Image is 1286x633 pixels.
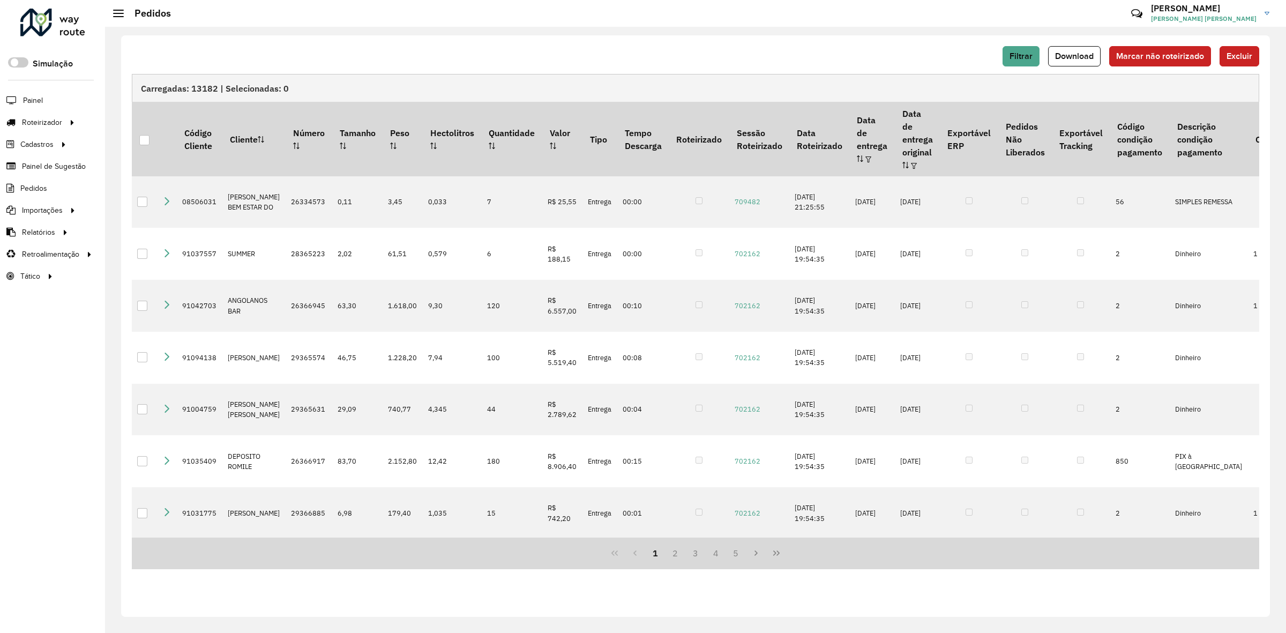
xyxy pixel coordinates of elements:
td: 1.228,20 [383,332,423,384]
td: [DATE] 19:54:35 [789,280,849,332]
td: 91037557 [177,228,222,280]
th: Descrição condição pagamento [1170,102,1248,176]
th: Cliente [222,102,286,176]
td: 29365574 [286,332,332,384]
th: Roteirizado [669,102,729,176]
td: 6,98 [332,487,383,539]
td: SIMPLES REMESSA [1170,176,1248,228]
td: 0,11 [332,176,383,228]
td: [DATE] [850,435,895,487]
td: Entrega [582,176,617,228]
button: 5 [726,543,746,563]
td: 100 [482,332,542,384]
td: Dinheiro [1170,384,1248,436]
td: 1.618,00 [383,280,423,332]
td: 0,033 [423,176,481,228]
td: [DATE] [895,487,940,539]
th: Hectolitros [423,102,481,176]
td: [DATE] 19:54:35 [789,384,849,436]
td: 91004759 [177,384,222,436]
th: Tempo Descarga [617,102,669,176]
td: 179,40 [383,487,423,539]
td: 00:08 [617,332,669,384]
td: 00:04 [617,384,669,436]
th: Número [286,102,332,176]
td: Dinheiro [1170,228,1248,280]
button: 2 [665,543,685,563]
td: [PERSON_NAME] [222,332,286,384]
td: [DATE] [895,384,940,436]
td: 1,035 [423,487,481,539]
th: Valor [542,102,582,176]
th: Tipo [582,102,617,176]
td: [DATE] [895,228,940,280]
button: Excluir [1220,46,1259,66]
td: 91094138 [177,332,222,384]
td: R$ 25,55 [542,176,582,228]
td: 00:00 [617,176,669,228]
td: R$ 188,15 [542,228,582,280]
td: 850 [1110,435,1170,487]
td: 2 [1110,487,1170,539]
label: Simulação [33,57,73,70]
td: R$ 742,20 [542,487,582,539]
th: Data de entrega [850,102,895,176]
td: 2 [1110,228,1170,280]
td: 2 [1110,280,1170,332]
td: R$ 6.557,00 [542,280,582,332]
td: 180 [482,435,542,487]
button: 1 [645,543,666,563]
td: [DATE] [850,332,895,384]
td: [DATE] 19:54:35 [789,435,849,487]
td: 44 [482,384,542,436]
td: Dinheiro [1170,332,1248,384]
th: Pedidos Não Liberados [998,102,1052,176]
span: Retroalimentação [22,249,79,260]
td: Entrega [582,435,617,487]
td: 29,09 [332,384,383,436]
span: Roteirizador [22,117,62,128]
th: Data Roteirizado [789,102,849,176]
td: 61,51 [383,228,423,280]
td: 6 [482,228,542,280]
td: [DATE] [895,332,940,384]
span: Painel [23,95,43,106]
th: Data de entrega original [895,102,940,176]
td: [DATE] 19:54:35 [789,228,849,280]
td: [DATE] [850,176,895,228]
a: Contato Rápido [1125,2,1148,25]
td: 120 [482,280,542,332]
td: 00:01 [617,487,669,539]
td: PIX à [GEOGRAPHIC_DATA] [1170,435,1248,487]
th: Código Cliente [177,102,222,176]
td: [DATE] 19:54:35 [789,487,849,539]
button: Download [1048,46,1101,66]
td: 83,70 [332,435,383,487]
button: Marcar não roteirizado [1109,46,1211,66]
a: 702162 [735,249,760,258]
td: 26366917 [286,435,332,487]
span: Marcar não roteirizado [1116,51,1204,61]
td: 00:00 [617,228,669,280]
th: Código condição pagamento [1110,102,1170,176]
td: SUMMER [222,228,286,280]
h3: [PERSON_NAME] [1151,3,1257,13]
td: 28365223 [286,228,332,280]
td: 2,02 [332,228,383,280]
td: 63,30 [332,280,383,332]
td: [PERSON_NAME] [PERSON_NAME] [222,384,286,436]
button: Filtrar [1003,46,1040,66]
td: [DATE] 21:25:55 [789,176,849,228]
a: 702162 [735,509,760,518]
td: Entrega [582,228,617,280]
td: 00:10 [617,280,669,332]
td: Entrega [582,280,617,332]
span: Filtrar [1010,51,1033,61]
th: Peso [383,102,423,176]
button: 3 [685,543,706,563]
td: 15 [482,487,542,539]
a: 702162 [735,353,760,362]
td: Entrega [582,332,617,384]
td: 91031775 [177,487,222,539]
td: 4,345 [423,384,481,436]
